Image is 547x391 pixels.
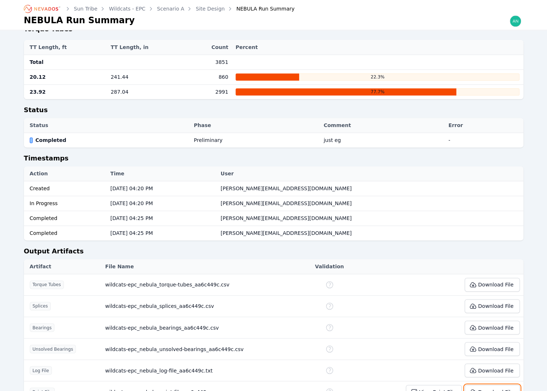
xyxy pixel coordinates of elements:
a: Site Design [196,5,225,12]
th: Artifact [24,259,102,274]
th: TT Length, ft [24,40,107,54]
th: Phase [190,118,320,133]
span: wildcats-epc_nebula_torque-tubes_aa6c449c.csv [105,282,229,288]
div: Created [30,185,103,192]
span: Bearings [30,323,55,332]
td: Total [24,55,107,69]
h2: Output Artifacts [24,246,523,259]
td: 3851 [190,55,232,69]
a: Scenario A [157,5,184,12]
a: Sun Tribe [74,5,98,12]
span: wildcats-epc_nebula_bearings_aa6c449c.csv [105,325,219,330]
div: No Schema [325,323,334,332]
td: [PERSON_NAME][EMAIL_ADDRESS][DOMAIN_NAME] [217,226,523,241]
th: Status [24,118,190,133]
div: NEBULA Run Summary [226,5,294,12]
img: andrew@nevados.solar [510,15,521,27]
td: 23.92 [24,85,107,99]
td: [DATE] 04:20 PM [107,196,217,211]
button: Download File [465,321,519,334]
button: Download File [465,342,519,356]
td: - [445,133,523,148]
div: No Schema [325,280,334,289]
div: 77.7 % [236,88,520,95]
div: 22.3 % [236,73,520,81]
th: Count [190,40,232,54]
span: Log File [30,366,52,375]
button: Download File [465,363,519,377]
span: Unsolved Bearings [30,345,76,353]
td: 860 [190,70,232,84]
td: [PERSON_NAME][EMAIL_ADDRESS][DOMAIN_NAME] [217,211,523,226]
a: Wildcats - EPC [109,5,145,12]
div: No Schema [325,345,334,353]
span: Torque Tubes [30,280,64,289]
div: No Schema [325,302,334,310]
div: Completed [30,215,103,222]
div: Completed [30,229,103,237]
th: Percent [232,40,523,54]
td: [PERSON_NAME][EMAIL_ADDRESS][DOMAIN_NAME] [217,181,523,196]
th: Time [107,166,217,181]
td: [PERSON_NAME][EMAIL_ADDRESS][DOMAIN_NAME] [217,196,523,211]
h2: Timestamps [24,153,523,166]
th: Error [445,118,523,133]
th: Action [24,166,107,181]
td: 241.44 [107,70,190,84]
div: Preliminary [194,137,223,144]
span: wildcats-epc_nebula_log-file_aa6c449c.txt [105,367,213,373]
div: No Schema [325,366,334,375]
td: 2991 [190,85,232,99]
h1: NEBULA Run Summary [24,15,135,26]
span: wildcats-epc_nebula_unsolved-bearings_aa6c449c.csv [105,346,244,352]
th: User [217,166,523,181]
button: Download File [465,278,519,292]
td: just eg [320,133,445,148]
td: 20.12 [24,70,107,84]
th: Validation [304,259,355,274]
td: [DATE] 04:25 PM [107,211,217,226]
div: In Progress [30,200,103,207]
td: [DATE] 04:25 PM [107,226,217,241]
span: Splices [30,302,51,310]
th: Comment [320,118,445,133]
td: 287.04 [107,85,190,99]
span: Completed [36,137,66,144]
span: wildcats-epc_nebula_splices_aa6c449c.csv [105,303,214,309]
h2: Status [24,105,523,118]
nav: Breadcrumb [24,3,295,15]
td: [DATE] 04:20 PM [107,181,217,196]
th: TT Length, in [107,40,190,54]
button: Download File [465,299,519,313]
th: File Name [102,259,304,274]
